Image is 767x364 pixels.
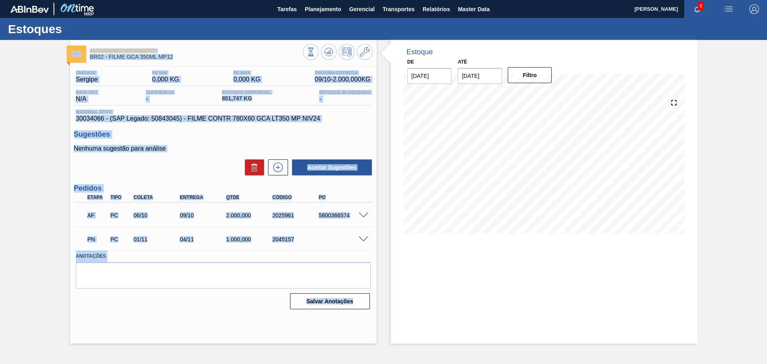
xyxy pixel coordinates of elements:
div: Estoque [407,48,433,56]
span: Material ativo [76,109,371,114]
input: dd/mm/yyyy [407,68,452,84]
div: 04/11/2025 [178,236,230,243]
span: 0,000 KG [152,76,179,83]
img: userActions [724,4,733,14]
span: Sergipe [76,76,98,83]
button: Atualizar Gráfico [321,44,337,60]
span: Aguardando Faturamento [90,48,303,53]
span: BR02 - FILME GCA 350ML MP12 [90,54,303,60]
span: Estoque Disponível [222,90,271,95]
button: Aceitar Sugestões [292,159,372,175]
div: 01/11/2025 [131,236,183,243]
span: PE MAX [233,70,260,75]
button: Visão Geral dos Estoques [303,44,319,60]
div: Coleta [131,195,183,200]
div: 2025961 [270,212,322,219]
div: 06/10/2025 [131,212,183,219]
button: Programar Estoque [339,44,355,60]
div: Aguardando Faturamento [85,207,109,224]
div: 2045157 [270,236,322,243]
div: 2.000,000 [224,212,276,219]
button: Filtro [508,67,552,83]
div: N/A [74,90,100,103]
div: Código [270,195,322,200]
div: Aceitar Sugestões [288,159,373,176]
div: Pedido em Negociação [85,231,109,248]
div: 09/10/2025 [178,212,230,219]
span: 851,747 KG [222,95,271,101]
button: Ir ao Master Data / Geral [357,44,373,60]
div: Nova sugestão [264,159,288,175]
img: TNhmsLtSVTkK8tSr43FrP2fwEKptu5GPRR3wAAAABJRU5ErkJggg== [10,6,49,13]
label: Até [458,59,467,65]
div: Tipo [108,195,132,200]
p: AF [87,212,107,219]
div: - [317,90,372,103]
h3: Sugestões [74,130,373,139]
span: Tarefas [277,4,297,14]
div: Excluir Sugestões [241,159,264,175]
div: Pedido de Compra [108,236,132,243]
h3: Pedidos [74,184,373,193]
div: Etapa [85,195,109,200]
div: - [144,90,176,103]
span: 6 [698,2,704,10]
span: Gerencial [349,4,375,14]
span: Suficiência [146,90,174,95]
span: Relatórios [423,4,450,14]
span: 30034066 - (SAP Legado: 50843045) - FILME CONTR 780X60 GCA LT350 MP NIV24 [76,115,371,122]
span: Unidade [76,70,98,75]
label: Anotações [76,251,371,262]
span: Estoque Bloqueado [319,90,370,95]
div: Entrega [178,195,230,200]
div: 1.000,000 [224,236,276,243]
p: Nenhuma sugestão para análise [74,145,373,152]
span: Transportes [383,4,415,14]
div: Pedido de Compra [108,212,132,219]
span: Data out [76,90,98,95]
button: Notificações [684,4,710,15]
span: Próxima Entrega [315,70,371,75]
div: PO [317,195,369,200]
span: 0,000 KG [233,76,260,83]
div: 5800366574 [317,212,369,219]
label: De [407,59,414,65]
input: dd/mm/yyyy [458,68,502,84]
span: Master Data [458,4,489,14]
span: Planejamento [305,4,341,14]
img: Ícone [72,51,81,57]
img: Logout [749,4,759,14]
p: PN [87,236,107,243]
h1: Estoques [8,24,150,34]
button: Salvar Anotações [290,293,370,309]
span: 09/10 - 2.000,000 KG [315,76,371,83]
div: Qtde [224,195,276,200]
span: PE MIN [152,70,179,75]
